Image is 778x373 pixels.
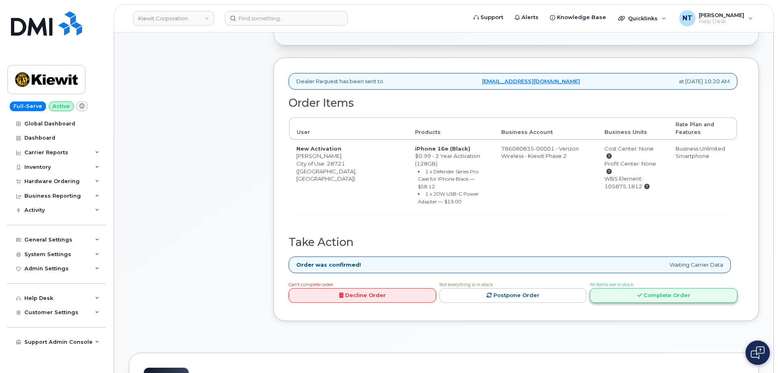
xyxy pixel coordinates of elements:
div: Cost Center: None [604,145,661,160]
small: 1 x Defender Series Pro Case for iPhone Black — $58.12 [418,168,478,190]
span: [PERSON_NAME] [699,12,744,18]
strong: Order was confirmed! [296,261,361,269]
a: [EMAIL_ADDRESS][DOMAIN_NAME] [482,78,580,85]
span: All Items are in stock [590,282,633,287]
small: 1 x 20W USB-C Power Adapter — $19.00 [418,191,479,205]
a: Decline Order [289,288,436,303]
div: WBS Element: 105875.1812 [604,175,661,190]
span: Alerts [522,13,539,22]
div: Profit Center: None [604,160,661,175]
h2: Take Action [289,236,737,248]
div: Nicholas Taylor [674,10,758,26]
span: Can't complete order [289,282,333,287]
td: Business Unlimited Smartphone [668,140,737,214]
a: Kiewit Corporation [133,11,214,26]
a: Support [468,9,509,26]
span: Not everything is in stock [439,282,493,287]
td: $0.99 - 2 Year Activation (128GB) [408,140,494,214]
a: Knowledge Base [544,9,612,26]
input: Find something... [225,11,348,26]
span: Support [480,13,503,22]
a: Complete Order [590,288,737,303]
strong: iPhone 16e (Black) [415,145,470,152]
div: Dealer Request has been sent to at [DATE] 10:20 AM [289,73,737,90]
span: Quicklinks [628,15,658,22]
img: Open chat [751,346,765,359]
strong: New Activation [296,145,341,152]
span: Knowledge Base [557,13,606,22]
a: Alerts [509,9,544,26]
span: NT [682,13,692,23]
div: Quicklinks [613,10,672,26]
td: [PERSON_NAME] City of Use: 28721 ([GEOGRAPHIC_DATA], [GEOGRAPHIC_DATA]) [289,140,408,214]
th: Rate Plan and Features [668,117,737,140]
th: Business Account [494,117,597,140]
th: Business Units [597,117,668,140]
td: 786080835-00001 - Verizon Wireless - Kiewit Phase 2 [494,140,597,214]
a: Postpone Order [439,288,587,303]
div: Waiting Carrier Data [289,257,731,273]
span: Help Desk [699,18,744,25]
th: Products [408,117,494,140]
h2: Order Items [289,97,737,109]
th: User [289,117,408,140]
